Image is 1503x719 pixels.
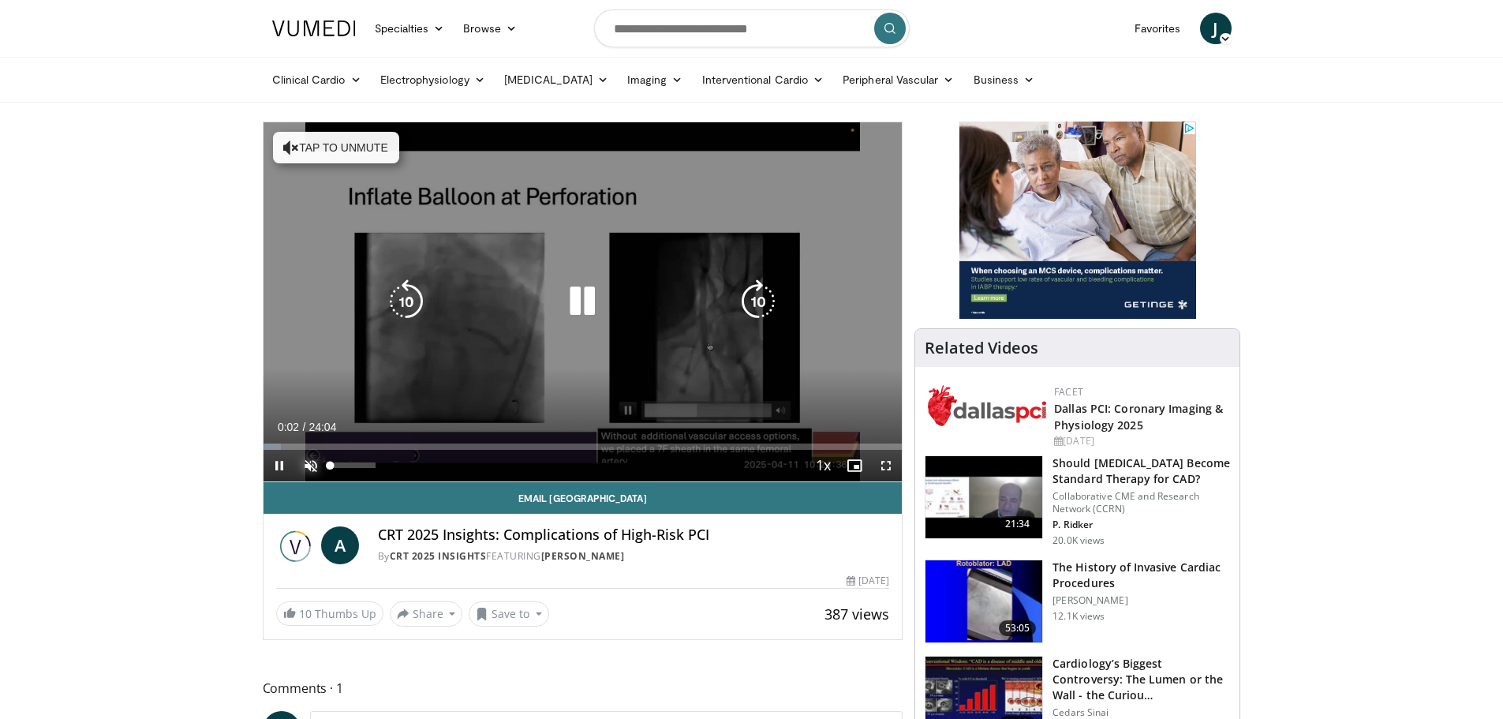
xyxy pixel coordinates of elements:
[1052,519,1230,531] p: P. Ridker
[263,64,371,95] a: Clinical Cardio
[1052,455,1230,487] h3: Should [MEDICAL_DATA] Become Standard Therapy for CAD?
[1052,610,1105,623] p: 12.1K views
[365,13,454,44] a: Specialties
[594,9,910,47] input: Search topics, interventions
[263,678,903,698] span: Comments 1
[999,516,1037,532] span: 21:34
[390,549,487,563] a: CRT 2025 Insights
[1052,560,1230,591] h3: The History of Invasive Cardiac Procedures
[1054,434,1227,448] div: [DATE]
[495,64,618,95] a: [MEDICAL_DATA]
[264,444,903,450] div: Progress Bar
[264,482,903,514] a: Email [GEOGRAPHIC_DATA]
[925,560,1230,643] a: 53:05 The History of Invasive Cardiac Procedures [PERSON_NAME] 12.1K views
[964,64,1045,95] a: Business
[276,601,383,626] a: 10 Thumbs Up
[839,450,870,481] button: Enable picture-in-picture mode
[264,450,295,481] button: Pause
[278,421,299,433] span: 0:02
[1125,13,1191,44] a: Favorites
[371,64,495,95] a: Electrophysiology
[1052,594,1230,607] p: [PERSON_NAME]
[1054,385,1083,399] a: FACET
[454,13,526,44] a: Browse
[272,21,356,36] img: VuMedi Logo
[378,549,889,564] div: By FEATURING
[541,549,625,563] a: [PERSON_NAME]
[1052,706,1230,719] p: Cedars Sinai
[618,64,693,95] a: Imaging
[469,601,549,627] button: Save to
[833,64,963,95] a: Peripheral Vascular
[331,462,376,468] div: Volume Level
[390,601,463,627] button: Share
[807,450,839,481] button: Playback Rate
[824,605,889,624] span: 387 views
[378,526,889,544] h4: CRT 2025 Insights: Complications of High-Risk PCI
[1200,13,1232,44] a: J
[847,574,889,588] div: [DATE]
[693,64,834,95] a: Interventional Cardio
[925,455,1230,547] a: 21:34 Should [MEDICAL_DATA] Become Standard Therapy for CAD? Collaborative CME and Research Netwo...
[925,560,1042,642] img: a9c9c892-6047-43b2-99ef-dda026a14e5f.150x105_q85_crop-smart_upscale.jpg
[1052,656,1230,703] h3: Cardiology’s Biggest Controversy: The Lumen or the Wall - the Curiou…
[1054,401,1223,433] a: Dallas PCI: Coronary Imaging & Physiology 2025
[299,606,312,621] span: 10
[1052,534,1105,547] p: 20.0K views
[264,122,903,482] video-js: Video Player
[870,450,902,481] button: Fullscreen
[276,526,315,564] img: CRT 2025 Insights
[925,339,1038,358] h4: Related Videos
[273,132,399,163] button: Tap to unmute
[308,421,336,433] span: 24:04
[1052,490,1230,515] p: Collaborative CME and Research Network (CCRN)
[925,456,1042,538] img: eb63832d-2f75-457d-8c1a-bbdc90eb409c.150x105_q85_crop-smart_upscale.jpg
[303,421,306,433] span: /
[959,122,1196,319] iframe: Advertisement
[295,450,327,481] button: Unmute
[321,526,359,564] a: A
[999,620,1037,636] span: 53:05
[928,385,1046,426] img: 939357b5-304e-4393-95de-08c51a3c5e2a.png.150x105_q85_autocrop_double_scale_upscale_version-0.2.png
